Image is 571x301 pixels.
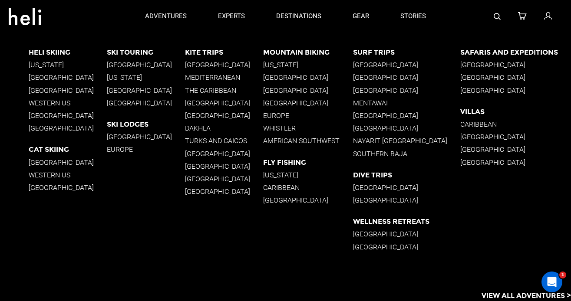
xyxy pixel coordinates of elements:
p: [GEOGRAPHIC_DATA] [263,73,353,82]
p: Fly Fishing [263,158,353,167]
p: [GEOGRAPHIC_DATA] [263,196,353,204]
p: Cat Skiing [29,145,107,154]
p: Mediterranean [185,73,263,82]
p: [GEOGRAPHIC_DATA] [29,158,107,167]
p: [GEOGRAPHIC_DATA] [185,61,263,69]
span: 1 [559,272,566,278]
p: [GEOGRAPHIC_DATA] [185,187,263,196]
p: American Southwest [263,137,353,145]
p: [US_STATE] [263,171,353,179]
p: Heli Skiing [29,48,107,56]
p: [GEOGRAPHIC_DATA] [185,99,263,107]
p: [GEOGRAPHIC_DATA] [29,183,107,192]
p: [GEOGRAPHIC_DATA] [29,86,107,95]
p: [GEOGRAPHIC_DATA] [107,133,185,141]
p: [GEOGRAPHIC_DATA] [460,86,571,95]
img: search-bar-icon.svg [494,13,501,20]
p: [US_STATE] [29,61,107,69]
p: [GEOGRAPHIC_DATA] [107,61,185,69]
p: Villas [460,108,571,116]
p: [GEOGRAPHIC_DATA] [353,86,460,95]
p: [GEOGRAPHIC_DATA] [460,61,571,69]
p: Wellness Retreats [353,217,460,226]
p: [GEOGRAPHIC_DATA] [353,196,460,204]
p: Ski Touring [107,48,185,56]
p: [GEOGRAPHIC_DATA] [185,150,263,158]
iframe: Intercom live chat [541,272,562,292]
p: [GEOGRAPHIC_DATA] [460,73,571,82]
p: Dive Trips [353,171,460,179]
p: Mentawai [353,99,460,107]
p: [GEOGRAPHIC_DATA] [185,175,263,183]
p: [GEOGRAPHIC_DATA] [460,133,571,141]
p: Ski Lodges [107,120,185,128]
p: Western US [29,99,107,107]
p: The Caribbean [185,86,263,95]
p: Southern Baja [353,150,460,158]
p: [GEOGRAPHIC_DATA] [185,111,263,120]
p: [GEOGRAPHIC_DATA] [29,124,107,132]
p: adventures [145,12,187,21]
p: Surf Trips [353,48,460,56]
p: [GEOGRAPHIC_DATA] [460,158,571,167]
p: [GEOGRAPHIC_DATA] [353,230,460,238]
p: Western US [29,171,107,179]
p: [GEOGRAPHIC_DATA] [353,243,460,251]
p: [US_STATE] [263,61,353,69]
p: [GEOGRAPHIC_DATA] [107,99,185,107]
p: Mountain Biking [263,48,353,56]
p: [GEOGRAPHIC_DATA] [185,162,263,170]
p: Safaris and Expeditions [460,48,571,56]
p: [GEOGRAPHIC_DATA] [353,61,460,69]
p: [GEOGRAPHIC_DATA] [353,183,460,192]
p: Dakhla [185,124,263,132]
p: [GEOGRAPHIC_DATA] [263,86,353,95]
p: [GEOGRAPHIC_DATA] [263,99,353,107]
p: Caribbean [263,183,353,192]
p: Europe [107,145,185,154]
p: Turks and Caicos [185,137,263,145]
p: Caribbean [460,120,571,128]
p: destinations [276,12,321,21]
p: [GEOGRAPHIC_DATA] [107,86,185,95]
p: [GEOGRAPHIC_DATA] [29,111,107,120]
p: [GEOGRAPHIC_DATA] [353,73,460,82]
p: [GEOGRAPHIC_DATA] [353,111,460,120]
p: [US_STATE] [107,73,185,82]
p: Europe [263,111,353,120]
p: View All Adventures > [482,291,571,301]
p: [GEOGRAPHIC_DATA] [29,73,107,82]
p: Nayarit [GEOGRAPHIC_DATA] [353,137,460,145]
p: Kite Trips [185,48,263,56]
p: [GEOGRAPHIC_DATA] [460,145,571,154]
p: Whistler [263,124,353,132]
p: experts [218,12,245,21]
p: [GEOGRAPHIC_DATA] [353,124,460,132]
